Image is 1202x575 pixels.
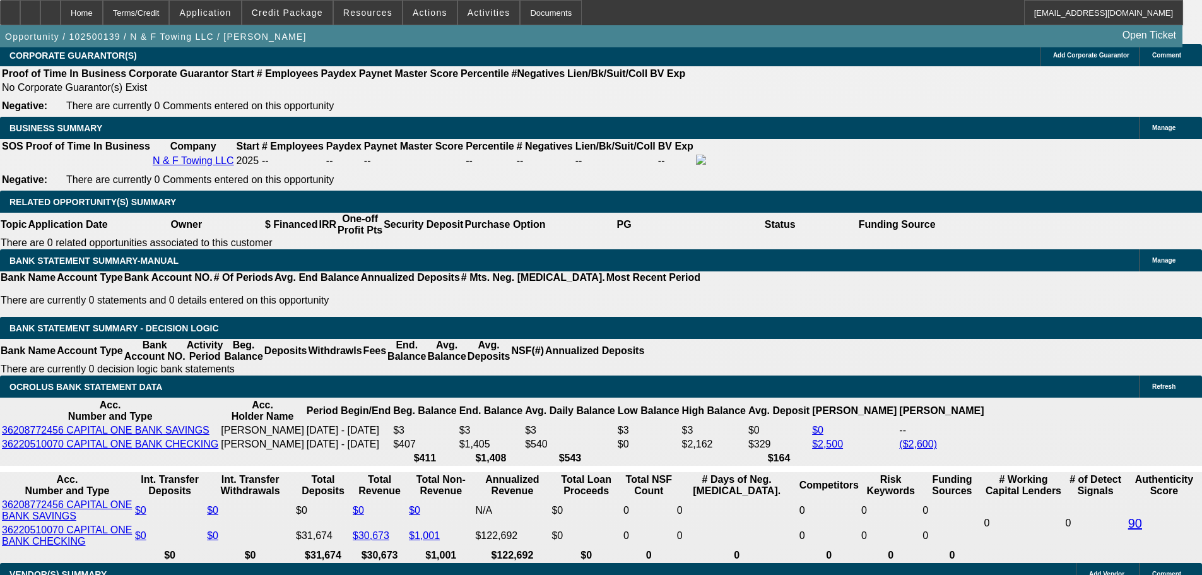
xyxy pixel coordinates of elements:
[409,530,440,541] a: $1,001
[353,530,389,541] a: $30,673
[231,68,254,79] b: Start
[364,141,463,151] b: Paynet Master Score
[922,549,982,562] th: 0
[387,339,427,363] th: End. Balance
[458,1,520,25] button: Activities
[1,295,700,306] p: There are currently 0 statements and 0 details entered on this opportunity
[124,271,213,284] th: Bank Account NO.
[262,141,324,151] b: # Employees
[812,439,843,449] a: $2,500
[295,499,351,523] td: $0
[459,424,523,437] td: $3
[517,141,573,151] b: # Negatives
[363,339,387,363] th: Fees
[922,499,982,523] td: 0
[696,155,706,165] img: facebook-icon.png
[170,1,240,25] button: Application
[66,100,334,111] span: There are currently 0 Comments entered on this opportunity
[242,1,333,25] button: Credit Package
[623,524,675,548] td: 0
[1064,499,1126,548] td: 0
[617,438,680,451] td: $0
[606,271,701,284] th: Most Recent Period
[512,68,565,79] b: #Negatives
[524,399,616,423] th: Avg. Daily Balance
[207,505,218,516] a: $0
[1152,383,1175,390] span: Refresh
[551,499,621,523] td: $0
[811,399,897,423] th: [PERSON_NAME]
[524,438,616,451] td: $540
[1128,473,1201,497] th: Authenticity Score
[650,68,685,79] b: BV Exp
[861,473,921,497] th: Risk Keywords
[383,213,464,237] th: Security Deposit
[474,473,550,497] th: Annualized Revenue
[1152,257,1175,264] span: Manage
[658,141,693,151] b: BV Exp
[474,499,550,523] td: N/A
[2,174,47,185] b: Negative:
[343,8,392,18] span: Resources
[5,32,307,42] span: Opportunity / 102500139 / N & F Towing LLC / [PERSON_NAME]
[337,213,383,237] th: One-off Profit Pts
[392,452,457,465] th: $411
[9,50,137,61] span: CORPORATE GUARANTOR(S)
[124,339,186,363] th: Bank Account NO.
[56,271,124,284] th: Account Type
[409,505,420,516] a: $0
[468,8,510,18] span: Activities
[681,399,746,423] th: High Balance
[392,424,457,437] td: $3
[467,339,511,363] th: Avg. Deposits
[551,473,621,497] th: Total Loan Proceeds
[575,154,656,168] td: --
[567,68,647,79] b: Lien/Bk/Suit/Coll
[360,271,460,284] th: Annualized Deposits
[475,530,549,542] div: $122,692
[524,452,616,465] th: $543
[1,68,127,80] th: Proof of Time In Business
[352,549,407,562] th: $30,673
[295,473,351,497] th: Total Deposits
[623,499,675,523] td: 0
[748,424,810,437] td: $0
[252,8,323,18] span: Credit Package
[295,549,351,562] th: $31,674
[206,549,294,562] th: $0
[318,213,337,237] th: IRR
[306,438,391,451] td: [DATE] - [DATE]
[206,473,294,497] th: Int. Transfer Withdrawals
[134,473,205,497] th: Int. Transfer Deposits
[510,339,545,363] th: NSF(#)
[575,141,656,151] b: Lien/Bk/Suit/Coll
[681,438,746,451] td: $2,162
[9,197,176,207] span: RELATED OPPORTUNITY(S) SUMMARY
[2,425,209,436] a: 36208772456 CAPITAL ONE BANK SAVINGS
[109,213,264,237] th: Owner
[1128,516,1142,530] a: 90
[1053,52,1129,59] span: Add Corporate Guarantor
[295,524,351,548] td: $31,674
[812,425,823,436] a: $0
[9,123,102,133] span: BUSINESS SUMMARY
[861,524,921,548] td: 0
[326,154,362,168] td: --
[129,68,228,79] b: Corporate Guarantor
[364,155,463,167] div: --
[9,256,179,266] span: BANK STATEMENT SUMMARY-MANUAL
[408,549,473,562] th: $1,001
[676,524,798,548] td: 0
[353,505,364,516] a: $0
[307,339,362,363] th: Withdrawls
[545,339,645,363] th: Annualized Deposits
[681,424,746,437] td: $3
[748,452,810,465] th: $164
[213,271,274,284] th: # Of Periods
[899,399,984,423] th: [PERSON_NAME]
[334,1,402,25] button: Resources
[899,439,937,449] a: ($2,600)
[461,68,509,79] b: Percentile
[861,499,921,523] td: 0
[623,473,675,497] th: Sum of the Total NSF Count and Total Overdraft Fee Count from Ocrolus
